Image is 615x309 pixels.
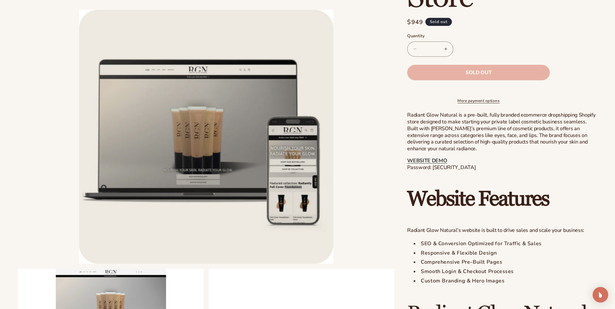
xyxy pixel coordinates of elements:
[407,98,550,104] a: More payment options
[421,258,502,266] span: Comprehensive Pre-Built Pages
[421,277,504,284] span: Custom Branding & Hero Images
[407,33,550,40] label: Quantity
[407,65,550,80] button: Sold out
[407,157,447,164] a: WEBSITE DEMO
[421,249,497,257] span: Responsive & Flexible Design
[407,186,549,212] strong: Website Features
[421,240,542,247] span: SEO & Conversion Optimized for Traffic & Sales
[593,287,608,303] div: Open Intercom Messenger
[421,268,514,275] span: Smooth Login & Checkout Processes
[407,18,423,27] span: $949
[466,70,491,75] span: Sold out
[407,112,597,152] p: Radiant Glow Natural is a pre-built, fully branded ecommerce dropshipping Shopify store designed ...
[407,157,597,171] p: Password: [SECURITY_DATA]
[425,18,452,26] span: Sold out
[407,227,597,234] p: Radiant Glow Natural’s website is built to drive sales and scale your business:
